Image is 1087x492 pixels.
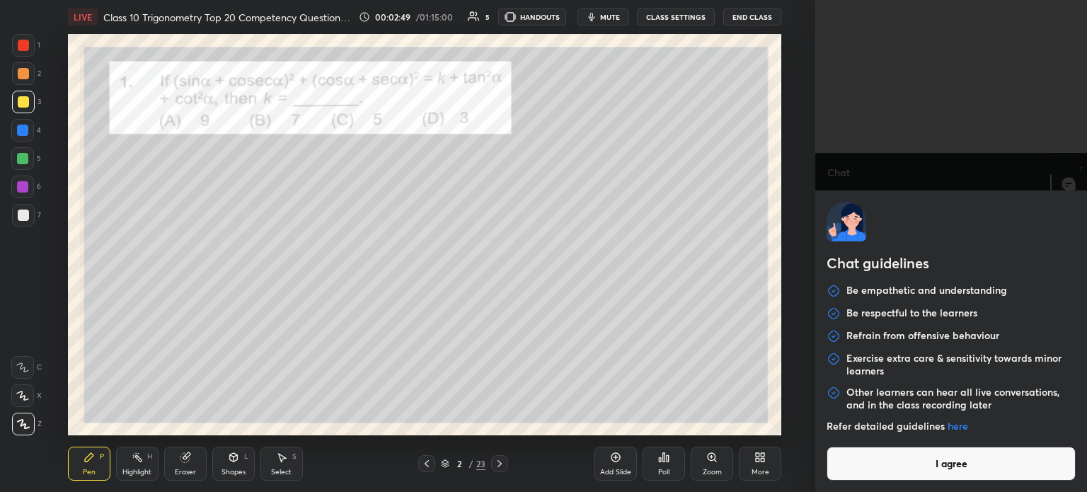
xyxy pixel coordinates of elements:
p: Be empathetic and understanding [846,284,1007,298]
h2: Chat guidelines [827,253,1076,277]
p: Exercise extra care & sensitivity towards minor learners [846,352,1076,377]
div: 5 [485,13,490,21]
div: C [11,356,42,379]
a: here [948,419,968,433]
div: 5 [11,147,41,170]
div: Shapes [222,469,246,476]
div: S [292,453,297,460]
div: 1 [12,34,40,57]
div: Pen [83,469,96,476]
button: mute [577,8,628,25]
div: Highlight [122,469,151,476]
div: LIVE [68,8,98,25]
div: Zoom [703,469,722,476]
div: Poll [658,469,669,476]
span: mute [600,12,620,22]
button: End Class [723,8,781,25]
div: Z [12,413,42,435]
div: 23 [476,457,485,470]
h4: Class 10 Trigonometry Top 20 Competency Questions P2🔥GB50 [103,11,353,24]
div: 7 [12,204,41,227]
p: Refer detailed guidelines [827,420,1076,433]
div: More [752,469,769,476]
div: 4 [11,119,41,142]
div: X [11,384,42,407]
div: / [469,459,473,468]
p: Be respectful to the learners [846,307,977,321]
button: I agree [827,447,1076,481]
div: H [147,453,152,460]
div: 2 [452,459,466,468]
div: 6 [11,176,41,198]
div: 2 [12,62,41,85]
div: Eraser [175,469,196,476]
div: L [244,453,248,460]
div: Select [271,469,292,476]
button: HANDOUTS [498,8,566,25]
p: Refrain from offensive behaviour [846,329,999,343]
p: Other learners can hear all live conversations, and in the class recording later [846,386,1076,411]
div: Add Slide [600,469,631,476]
div: 3 [12,91,41,113]
button: CLASS SETTINGS [637,8,715,25]
div: P [100,453,104,460]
